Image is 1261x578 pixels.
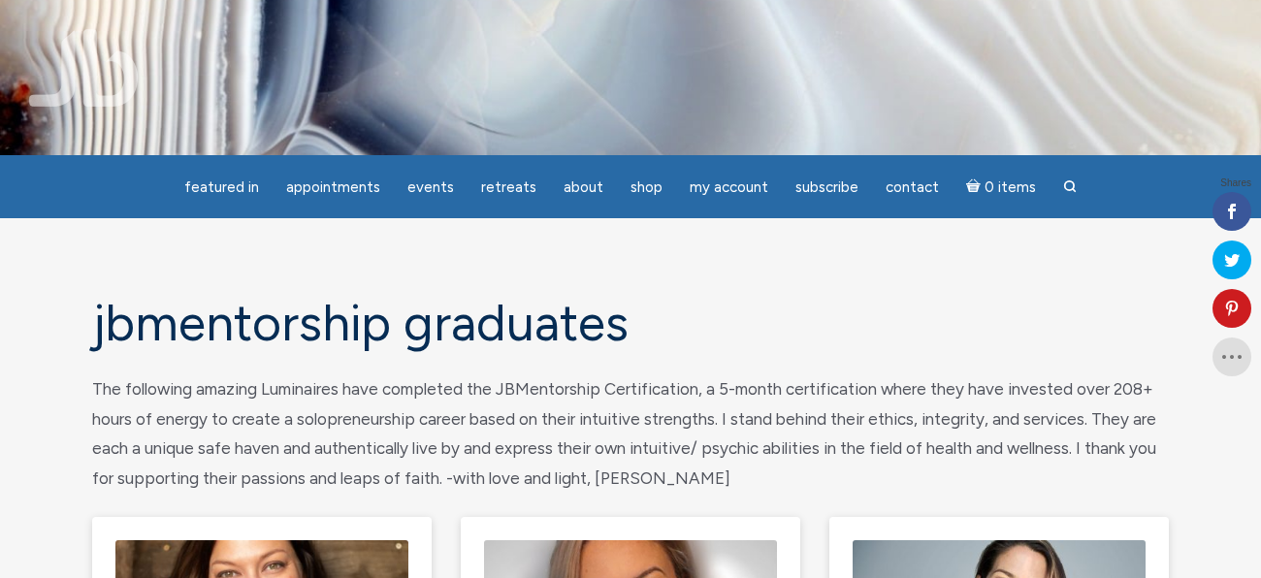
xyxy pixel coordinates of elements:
span: About [564,178,603,196]
img: Jamie Butler. The Everyday Medium [29,29,139,107]
i: Cart [966,178,985,196]
a: featured in [173,169,271,207]
span: My Account [690,178,768,196]
a: Contact [874,169,951,207]
span: Appointments [286,178,380,196]
a: Shop [619,169,674,207]
a: About [552,169,615,207]
span: Shares [1220,178,1251,188]
h1: JBMentorship Graduates [92,296,1169,351]
a: Retreats [469,169,548,207]
a: Events [396,169,466,207]
span: 0 items [985,180,1036,195]
span: Events [407,178,454,196]
a: My Account [678,169,780,207]
span: featured in [184,178,259,196]
span: Subscribe [795,178,858,196]
span: Contact [886,178,939,196]
a: Cart0 items [954,167,1048,207]
p: The following amazing Luminaires have completed the JBMentorship Certification, a 5-month certifi... [92,374,1169,493]
span: Retreats [481,178,536,196]
a: Appointments [275,169,392,207]
a: Subscribe [784,169,870,207]
span: Shop [630,178,663,196]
